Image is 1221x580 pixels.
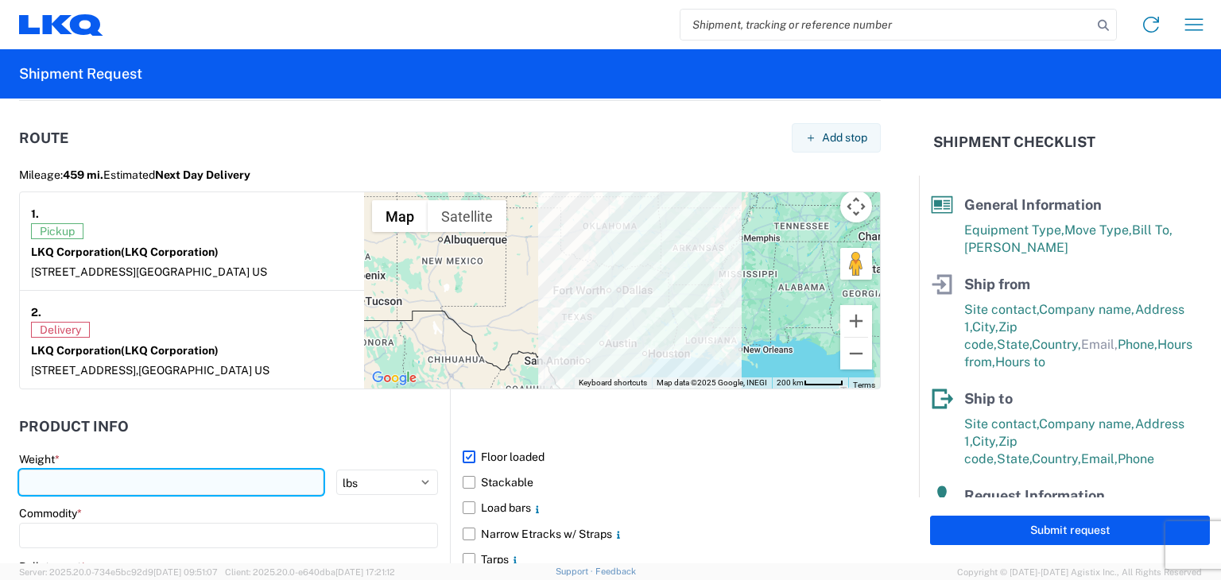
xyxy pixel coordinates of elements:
[792,123,881,153] button: Add stop
[1081,451,1118,466] span: Email,
[1081,337,1118,352] span: Email,
[153,567,218,577] span: [DATE] 09:51:07
[957,565,1202,579] span: Copyright © [DATE]-[DATE] Agistix Inc., All Rights Reserved
[972,434,998,449] span: City,
[136,265,267,278] span: [GEOGRAPHIC_DATA] US
[31,364,138,377] span: [STREET_ADDRESS],
[121,246,219,258] span: (LKQ Corporation)
[103,168,250,181] span: Estimated
[1032,337,1081,352] span: Country,
[964,222,1064,238] span: Equipment Type,
[1064,222,1132,238] span: Move Type,
[777,378,804,387] span: 200 km
[19,452,60,466] label: Weight
[822,130,867,145] span: Add stop
[680,10,1092,40] input: Shipment, tracking or reference number
[930,516,1210,545] button: Submit request
[1132,222,1173,238] span: Bill To,
[995,354,1045,369] span: Hours to
[840,248,872,280] button: Drag Pegman onto the map to open Street View
[463,521,881,547] label: Narrow Etracks w/ Straps
[595,566,636,576] a: Feedback
[964,196,1102,213] span: General Information
[31,246,219,258] strong: LKQ Corporation
[19,567,218,577] span: Server: 2025.20.0-734e5bc92d9
[155,168,250,181] span: Next Day Delivery
[428,200,506,232] button: Show satellite imagery
[19,168,103,181] span: Mileage:
[138,364,269,377] span: [GEOGRAPHIC_DATA] US
[933,133,1095,152] h2: Shipment Checklist
[121,344,219,357] span: (LKQ Corporation)
[463,470,881,495] label: Stackable
[368,368,421,389] img: Google
[997,337,1032,352] span: State,
[853,381,875,389] a: Terms
[964,487,1105,504] span: Request Information
[63,168,103,181] span: 459 mi.
[31,265,136,278] span: [STREET_ADDRESS]
[972,319,998,334] span: City,
[31,302,41,322] strong: 2.
[31,322,90,338] span: Delivery
[335,567,395,577] span: [DATE] 17:21:12
[1032,451,1081,466] span: Country,
[368,368,421,389] a: Open this area in Google Maps (opens a new window)
[1039,302,1135,317] span: Company name,
[463,495,881,520] label: Load bars
[19,506,82,520] label: Commodity
[19,419,129,435] h2: Product Info
[964,276,1030,292] span: Ship from
[772,377,848,389] button: Map Scale: 200 km per 46 pixels
[997,451,1032,466] span: State,
[964,302,1039,317] span: Site contact,
[964,240,1068,255] span: [PERSON_NAME]
[964,390,1013,407] span: Ship to
[31,344,219,357] strong: LKQ Corporation
[1039,416,1135,431] span: Company name,
[463,547,881,572] label: Tarps
[463,444,881,470] label: Floor loaded
[225,567,395,577] span: Client: 2025.20.0-e640dba
[19,64,142,83] h2: Shipment Request
[840,338,872,369] button: Zoom out
[840,191,872,222] button: Map camera controls
[579,377,647,389] button: Keyboard shortcuts
[31,203,39,223] strong: 1.
[1118,337,1157,352] span: Phone,
[657,378,767,387] span: Map data ©2025 Google, INEGI
[964,416,1039,431] span: Site contact,
[556,566,595,576] a: Support
[31,223,83,239] span: Pickup
[19,130,68,146] h2: Route
[19,559,86,574] label: Pallet count
[1118,451,1154,466] span: Phone
[840,305,872,337] button: Zoom in
[372,200,428,232] button: Show street map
